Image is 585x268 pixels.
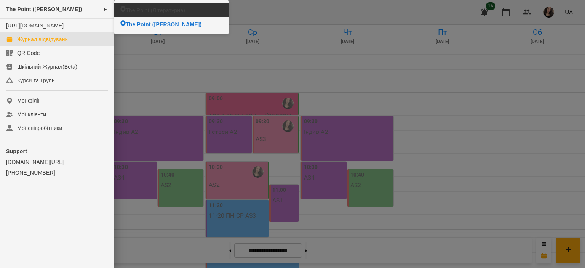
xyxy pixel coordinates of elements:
[17,77,55,84] div: Курси та Групи
[6,22,64,29] a: [URL][DOMAIN_NAME]
[17,63,77,71] div: Шкільний Журнал(Beta)
[17,97,40,104] div: Мої філії
[17,124,62,132] div: Мої співробітники
[17,35,68,43] div: Журнал відвідувань
[6,158,108,166] a: [DOMAIN_NAME][URL]
[17,49,40,57] div: QR Code
[6,6,82,12] span: The Point ([PERSON_NAME])
[6,169,108,177] a: [PHONE_NUMBER]
[17,111,46,118] div: Мої клієнти
[104,6,108,12] span: ►
[126,21,201,28] span: The Point ([PERSON_NAME])
[6,148,108,155] p: Support
[126,6,185,14] span: The Point (Літературна)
